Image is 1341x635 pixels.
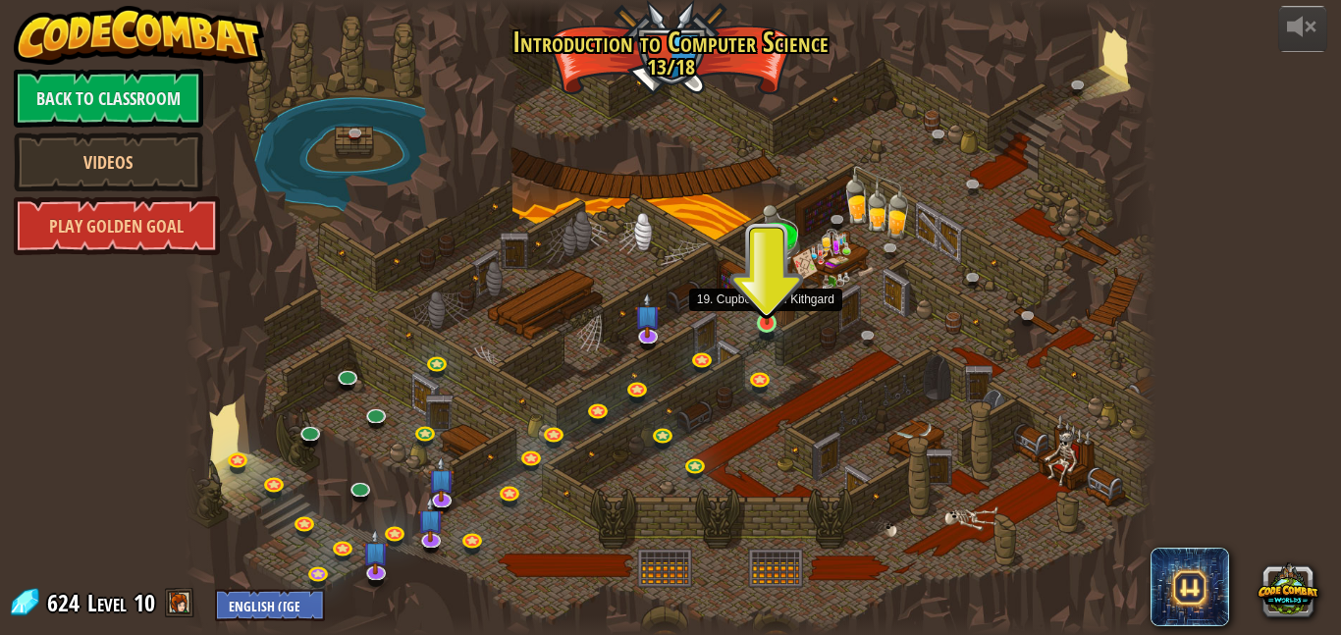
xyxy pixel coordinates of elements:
img: level-banner-started.png [756,272,778,325]
img: level-banner-unstarted-subscriber.png [635,292,662,338]
span: Level [87,587,127,619]
img: CodeCombat - Learn how to code by playing a game [14,6,265,65]
img: level-banner-unstarted-subscriber.png [363,529,390,574]
span: 624 [47,587,85,618]
a: Videos [14,132,203,191]
a: Play Golden Goal [14,196,220,255]
button: Adjust volume [1278,6,1327,52]
img: level-banner-unstarted-subscriber.png [417,497,444,542]
img: level-banner-unstarted-subscriber.png [428,456,455,502]
a: Back to Classroom [14,69,203,128]
span: 10 [134,587,155,618]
